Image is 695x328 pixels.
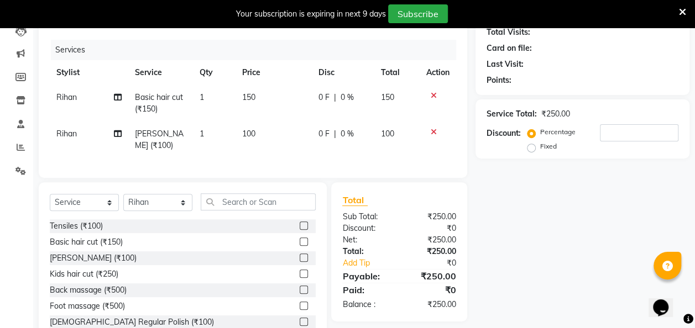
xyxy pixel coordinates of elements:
div: Basic hair cut (₹150) [50,236,123,248]
div: ₹250.00 [399,299,464,310]
span: 100 [381,129,394,139]
iframe: chat widget [649,284,684,317]
div: ₹250.00 [399,211,464,223]
div: [PERSON_NAME] (₹100) [50,252,137,264]
th: Stylist [50,60,128,85]
div: Paid: [334,283,399,297]
span: 0 F [318,92,330,103]
span: 150 [381,92,394,102]
th: Price [236,60,312,85]
div: Discount: [487,128,521,139]
div: Balance : [334,299,399,310]
div: [DEMOGRAPHIC_DATA] Regular Polish (₹100) [50,316,214,328]
div: Services [51,40,464,60]
span: Total [342,194,368,206]
th: Disc [312,60,374,85]
th: Action [420,60,456,85]
div: ₹250.00 [399,234,464,246]
span: [PERSON_NAME] (₹100) [135,129,184,150]
div: ₹0 [410,257,464,269]
div: Your subscription is expiring in next 9 days [236,8,386,20]
span: Rihan [56,92,77,102]
div: Service Total: [487,108,537,120]
span: | [334,92,336,103]
span: 0 % [341,92,354,103]
div: Points: [487,75,511,86]
div: Sub Total: [334,211,399,223]
div: ₹250.00 [399,269,464,283]
span: Basic hair cut (₹150) [135,92,183,114]
div: Tensiles (₹100) [50,220,103,232]
div: Payable: [334,269,399,283]
div: Discount: [334,223,399,234]
input: Search or Scan [201,193,316,210]
div: Kids hair cut (₹250) [50,268,118,280]
a: Add Tip [334,257,410,269]
span: | [334,128,336,140]
div: Card on file: [487,43,532,54]
th: Total [374,60,420,85]
div: Net: [334,234,399,246]
span: 1 [200,129,204,139]
div: Total Visits: [487,27,530,38]
label: Fixed [540,141,557,151]
th: Service [128,60,193,85]
div: ₹0 [399,283,464,297]
div: ₹0 [399,223,464,234]
label: Percentage [540,127,576,137]
span: 0 F [318,128,330,140]
div: Total: [334,246,399,257]
button: Subscribe [388,4,448,23]
span: 0 % [341,128,354,140]
div: ₹250.00 [399,246,464,257]
div: Back massage (₹500) [50,284,127,296]
span: Rihan [56,129,77,139]
span: 150 [242,92,255,102]
span: 1 [200,92,204,102]
span: 100 [242,129,255,139]
div: Foot massage (₹500) [50,300,125,312]
div: Last Visit: [487,59,524,70]
th: Qty [193,60,236,85]
div: ₹250.00 [541,108,570,120]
